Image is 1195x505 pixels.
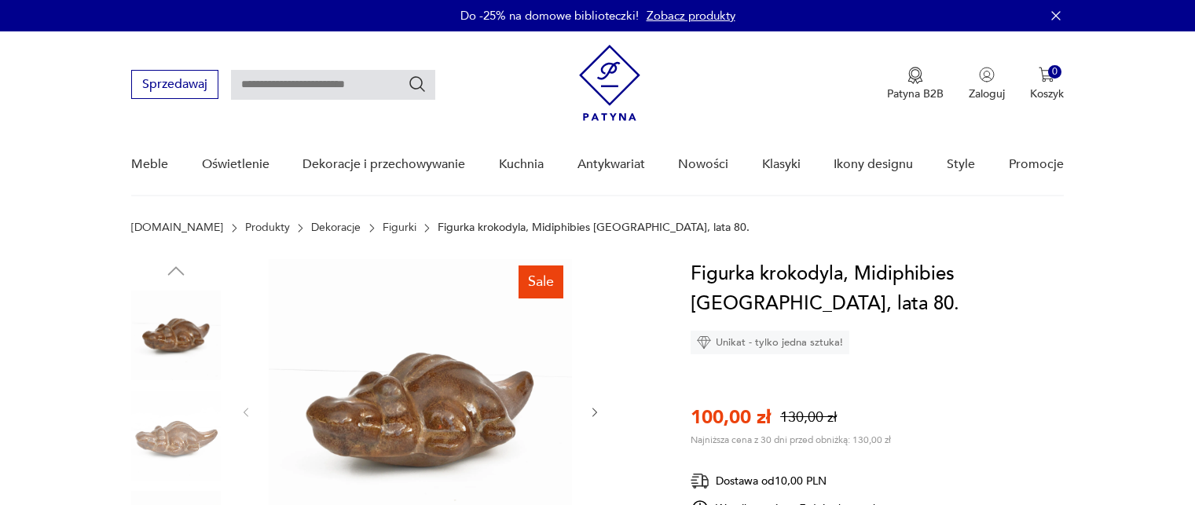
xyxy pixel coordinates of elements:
[691,471,879,491] div: Dostawa od 10,00 PLN
[1030,67,1064,101] button: 0Koszyk
[579,45,640,121] img: Patyna - sklep z meblami i dekoracjami vintage
[969,86,1005,101] p: Zaloguj
[131,70,218,99] button: Sprzedawaj
[499,134,544,195] a: Kuchnia
[887,67,944,101] a: Ikona medaluPatyna B2B
[697,335,711,349] img: Ikona diamentu
[131,291,221,380] img: Zdjęcie produktu Figurka krokodyla, Midiphibies Niemcy, lata 80.
[131,80,218,91] a: Sprzedawaj
[834,134,913,195] a: Ikony designu
[383,221,416,234] a: Figurki
[245,221,290,234] a: Produkty
[1048,65,1061,79] div: 0
[762,134,801,195] a: Klasyki
[1009,134,1064,195] a: Promocje
[907,67,923,84] img: Ikona medalu
[519,265,563,298] div: Sale
[577,134,645,195] a: Antykwariat
[969,67,1005,101] button: Zaloguj
[1030,86,1064,101] p: Koszyk
[691,331,849,354] div: Unikat - tylko jedna sztuka!
[691,259,1064,319] h1: Figurka krokodyla, Midiphibies [GEOGRAPHIC_DATA], lata 80.
[780,408,837,427] p: 130,00 zł
[947,134,975,195] a: Style
[1039,67,1054,82] img: Ikona koszyka
[460,8,639,24] p: Do -25% na domowe biblioteczki!
[887,86,944,101] p: Patyna B2B
[131,391,221,481] img: Zdjęcie produktu Figurka krokodyla, Midiphibies Niemcy, lata 80.
[311,221,361,234] a: Dekoracje
[647,8,735,24] a: Zobacz produkty
[408,75,427,93] button: Szukaj
[131,221,223,234] a: [DOMAIN_NAME]
[691,471,709,491] img: Ikona dostawy
[302,134,465,195] a: Dekoracje i przechowywanie
[678,134,728,195] a: Nowości
[691,404,771,430] p: 100,00 zł
[979,67,995,82] img: Ikonka użytkownika
[131,134,168,195] a: Meble
[887,67,944,101] button: Patyna B2B
[691,434,891,446] p: Najniższa cena z 30 dni przed obniżką: 130,00 zł
[202,134,269,195] a: Oświetlenie
[438,221,750,234] p: Figurka krokodyla, Midiphibies [GEOGRAPHIC_DATA], lata 80.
